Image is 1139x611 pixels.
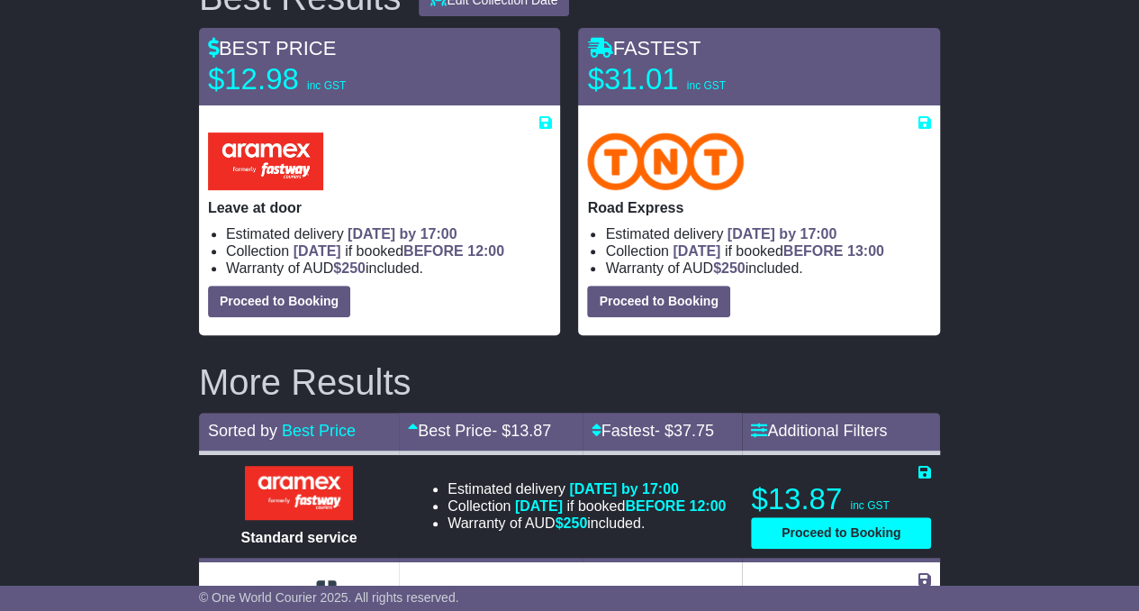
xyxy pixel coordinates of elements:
[655,422,714,440] span: - $
[447,515,726,532] li: Warranty of AUD included.
[492,422,551,440] span: - $
[199,362,940,402] h2: More Results
[569,481,679,497] span: [DATE] by 17:00
[208,37,336,59] span: BEST PRICE
[208,199,552,216] p: Leave at door
[240,530,357,545] span: Standard service
[728,226,837,242] span: [DATE] by 17:00
[592,422,714,440] a: Fastest- $37.75
[282,422,356,440] a: Best Price
[587,199,931,216] p: Road Express
[208,132,323,190] img: Aramex: Leave at door
[605,260,931,277] li: Warranty of AUD included.
[751,422,887,440] a: Additional Filters
[294,243,341,259] span: [DATE]
[447,497,726,515] li: Collection
[689,498,726,514] span: 12:00
[587,286,729,317] button: Proceed to Booking
[294,243,504,259] span: if booked
[333,260,366,276] span: $
[713,260,746,276] span: $
[515,498,563,514] span: [DATE]
[447,480,726,497] li: Estimated delivery
[348,226,457,242] span: [DATE] by 17:00
[403,243,464,259] span: BEFORE
[673,243,883,259] span: if booked
[511,422,551,440] span: 13.87
[783,243,844,259] span: BEFORE
[587,37,701,59] span: FASTEST
[625,498,685,514] span: BEFORE
[208,422,277,440] span: Sorted by
[563,515,587,531] span: 250
[341,260,366,276] span: 250
[226,242,552,260] li: Collection
[850,499,889,512] span: inc GST
[208,61,433,97] p: $12.98
[687,79,726,92] span: inc GST
[587,132,744,190] img: TNT Domestic: Road Express
[673,422,714,440] span: 37.75
[721,260,746,276] span: 250
[199,590,459,605] span: © One World Courier 2025. All rights reserved.
[587,61,812,97] p: $31.01
[556,515,588,531] span: $
[605,225,931,242] li: Estimated delivery
[307,79,346,92] span: inc GST
[847,243,884,259] span: 13:00
[605,242,931,260] li: Collection
[751,517,931,549] button: Proceed to Booking
[226,260,552,277] li: Warranty of AUD included.
[208,286,350,317] button: Proceed to Booking
[408,422,551,440] a: Best Price- $13.87
[751,481,931,517] p: $13.87
[226,225,552,242] li: Estimated delivery
[467,243,504,259] span: 12:00
[673,243,720,259] span: [DATE]
[245,466,353,520] img: Aramex: Standard service
[515,498,726,514] span: if booked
